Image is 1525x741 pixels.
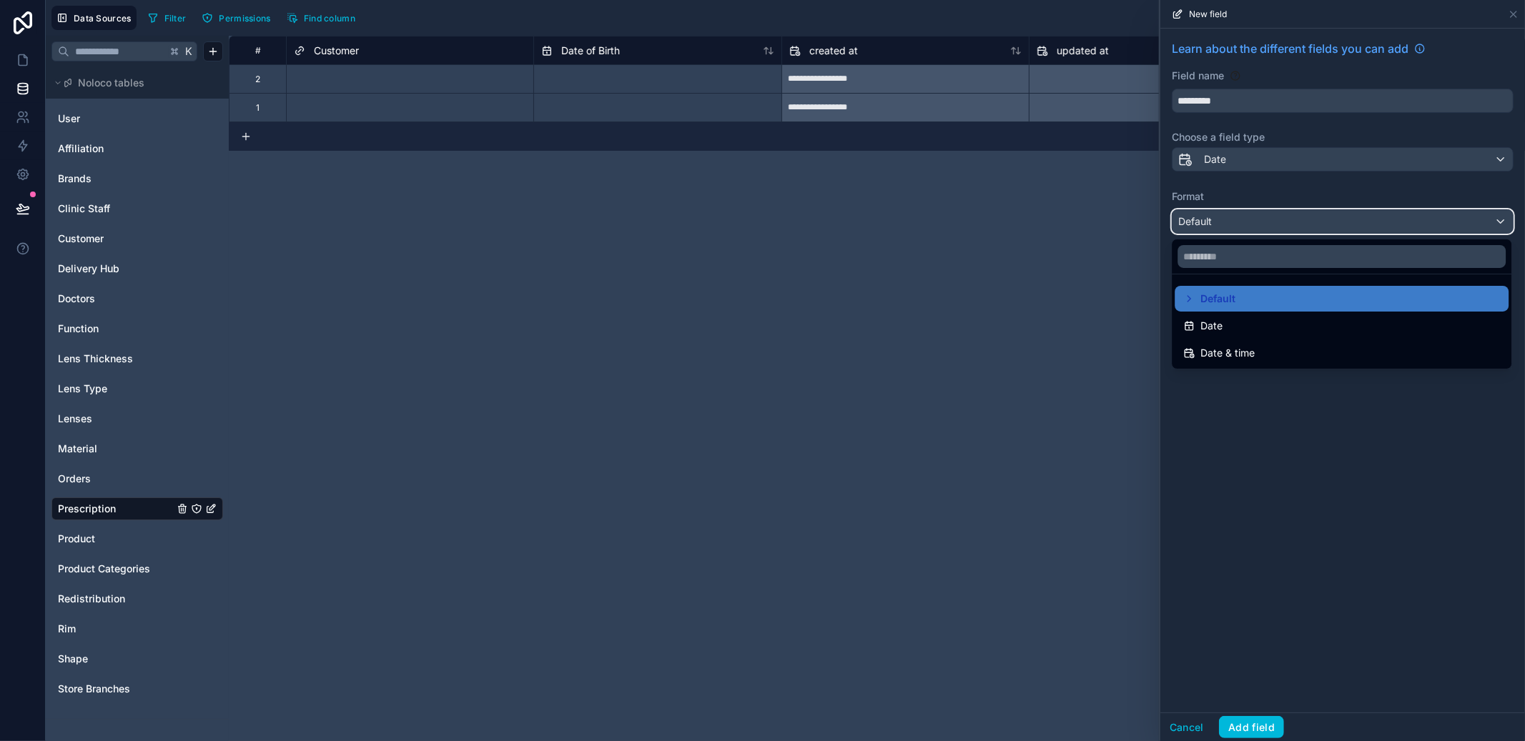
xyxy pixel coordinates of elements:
button: Data Sources [51,6,137,30]
button: Noloco tables [51,73,214,93]
button: Filter [142,7,192,29]
span: Redistribution [58,592,125,606]
div: 2 [255,74,260,85]
span: Delivery Hub [58,262,119,276]
span: Function [58,322,99,336]
a: Customer [58,232,174,246]
span: created at [809,44,858,58]
span: Product Categories [58,562,150,576]
a: Product Categories [58,562,174,576]
a: Clinic Staff [58,202,174,216]
div: Brands [51,167,223,190]
div: # [240,45,275,56]
a: Delivery Hub [58,262,174,276]
span: Date [1200,317,1223,334]
span: Customer [314,44,359,58]
span: Permissions [219,13,270,24]
button: Find column [282,7,360,29]
span: Clinic Staff [58,202,110,216]
div: Doctors [51,287,223,310]
a: Redistribution [58,592,174,606]
a: Product [58,532,174,546]
a: User [58,111,174,126]
span: Store Branches [58,682,130,696]
div: Product [51,527,223,550]
div: Redistribution [51,587,223,610]
div: Orders [51,467,223,490]
span: Product [58,532,95,546]
div: Material [51,437,223,460]
a: Lenses [58,412,174,426]
span: Affiliation [58,141,104,156]
a: Lens Thickness [58,352,174,366]
span: Find column [304,13,355,24]
span: K [184,46,194,56]
span: Noloco tables [78,76,144,90]
a: Doctors [58,292,174,306]
a: Material [58,442,174,456]
div: Customer [51,227,223,250]
div: Product Categories [51,557,223,580]
div: Rim [51,617,223,640]
div: Clinic Staff [51,197,223,220]
span: Default [1200,290,1235,307]
div: Delivery Hub [51,257,223,280]
div: User [51,107,223,130]
span: User [58,111,80,126]
span: Data Sources [74,13,132,24]
a: Prescription [58,502,174,516]
div: 1 [256,102,260,114]
span: Lens Thickness [58,352,133,366]
span: Filter [164,13,187,24]
span: Prescription [58,502,116,516]
span: Orders [58,472,91,486]
div: Prescription [51,497,223,520]
span: Customer [58,232,104,246]
span: Doctors [58,292,95,306]
div: Affiliation [51,137,223,160]
span: Brands [58,171,92,186]
span: Rim [58,622,76,636]
a: Affiliation [58,141,174,156]
a: Function [58,322,174,336]
span: Date & time [1200,344,1255,362]
span: Date of Birth [561,44,620,58]
span: updated at [1057,44,1109,58]
a: Rim [58,622,174,636]
span: Lenses [58,412,92,426]
div: Lens Type [51,377,223,400]
span: Material [58,442,97,456]
a: Lens Type [58,382,174,396]
a: Store Branches [58,682,174,696]
a: Brands [58,171,174,186]
a: Permissions [197,7,281,29]
button: Permissions [197,7,275,29]
div: Lens Thickness [51,347,223,370]
div: Function [51,317,223,340]
div: Lenses [51,407,223,430]
div: Shape [51,647,223,670]
span: Lens Type [58,382,107,396]
a: Shape [58,652,174,666]
div: Store Branches [51,677,223,700]
span: Shape [58,652,88,666]
a: Orders [58,472,174,486]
